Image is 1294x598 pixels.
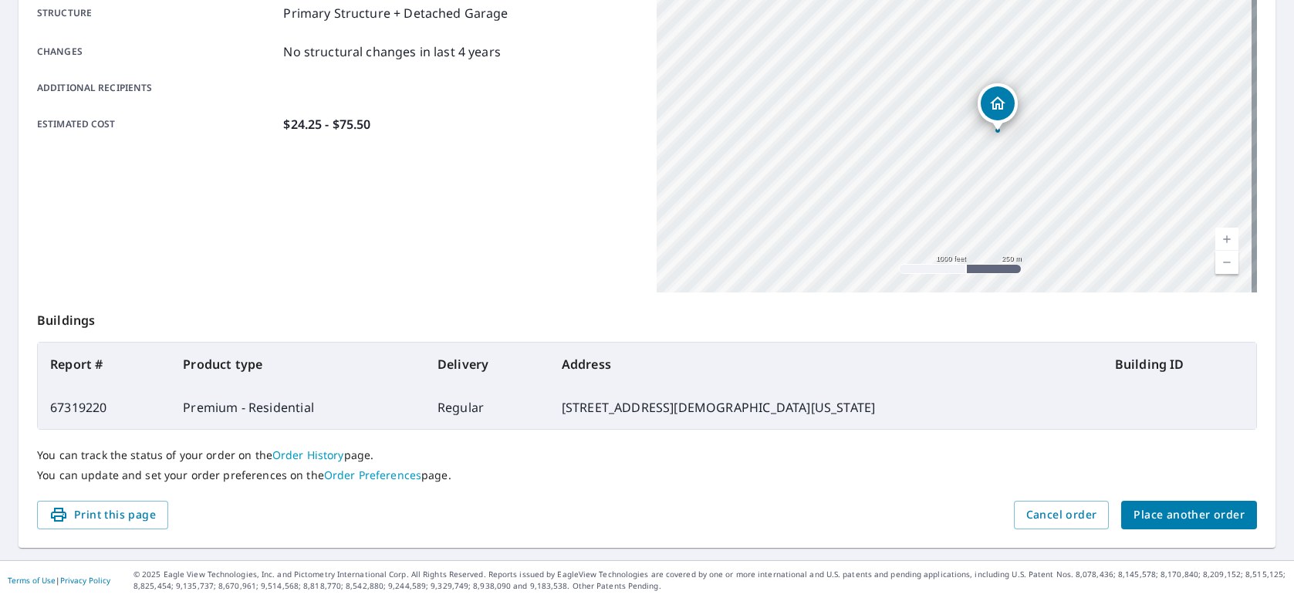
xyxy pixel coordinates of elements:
[1103,343,1256,386] th: Building ID
[38,343,171,386] th: Report #
[171,386,425,429] td: Premium - Residential
[37,468,1257,482] p: You can update and set your order preferences on the page.
[1014,501,1110,529] button: Cancel order
[37,501,168,529] button: Print this page
[37,448,1257,462] p: You can track the status of your order on the page.
[425,343,549,386] th: Delivery
[38,386,171,429] td: 67319220
[133,569,1286,592] p: © 2025 Eagle View Technologies, Inc. and Pictometry International Corp. All Rights Reserved. Repo...
[8,575,56,586] a: Terms of Use
[1215,228,1238,251] a: Current Level 15, Zoom In
[37,81,277,95] p: Additional recipients
[60,575,110,586] a: Privacy Policy
[324,468,421,482] a: Order Preferences
[283,42,501,61] p: No structural changes in last 4 years
[37,4,277,22] p: Structure
[425,386,549,429] td: Regular
[8,576,110,585] p: |
[978,83,1018,131] div: Dropped pin, building 1, Residential property, 225 Lady Ln Michigan City, IN 46360
[37,292,1257,342] p: Buildings
[49,505,156,525] span: Print this page
[1026,505,1097,525] span: Cancel order
[549,343,1103,386] th: Address
[283,4,508,22] p: Primary Structure + Detached Garage
[549,386,1103,429] td: [STREET_ADDRESS][DEMOGRAPHIC_DATA][US_STATE]
[37,115,277,133] p: Estimated cost
[37,42,277,61] p: Changes
[1121,501,1257,529] button: Place another order
[1215,251,1238,274] a: Current Level 15, Zoom Out
[1134,505,1245,525] span: Place another order
[272,448,344,462] a: Order History
[283,115,370,133] p: $24.25 - $75.50
[171,343,425,386] th: Product type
